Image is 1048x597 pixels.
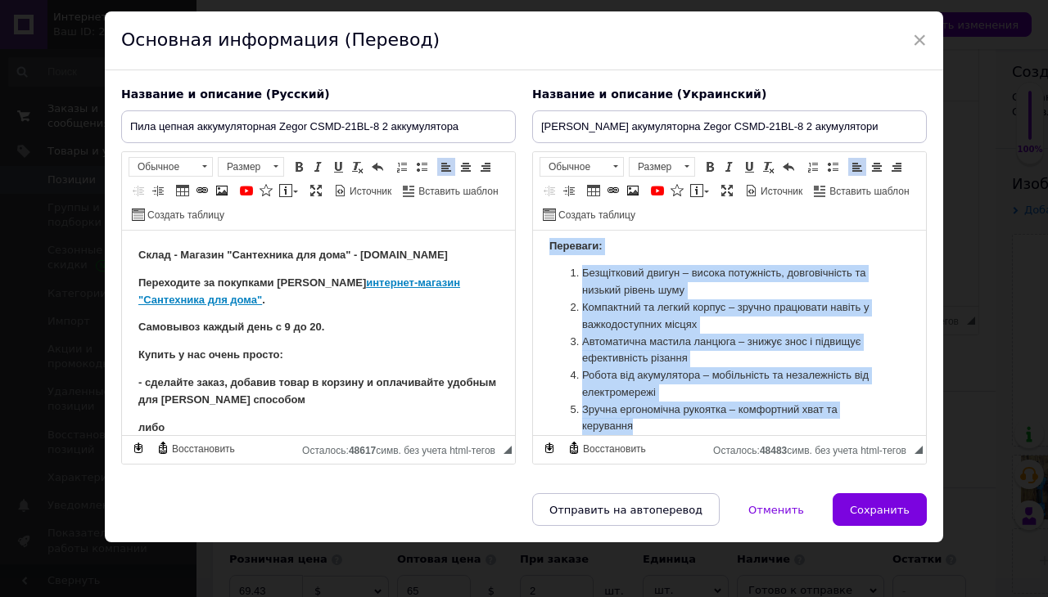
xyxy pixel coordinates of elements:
[565,439,648,457] a: Восстановить
[121,88,330,101] span: Название и описание (Русский)
[824,158,842,176] a: Вставить / удалить маркированный список
[302,441,504,456] div: Подсчет символов
[307,182,325,200] a: Развернуть
[140,63,143,75] strong: .
[811,182,911,200] a: Вставить шаблон
[585,182,603,200] a: Таблица
[504,446,512,454] span: Перетащите для изменения размера
[465,46,468,58] strong: .
[237,182,255,200] a: Добавить видео с YouTube
[149,182,167,200] a: Увеличить отступ
[760,158,778,176] a: Убрать форматирование
[804,158,822,176] a: Вставить / удалить нумерованный список
[129,157,213,177] a: Обычное
[888,158,906,176] a: По правому краю
[169,442,235,456] span: Восстановить
[833,493,927,526] button: Сохранить
[540,205,638,223] a: Создать таблицу
[213,182,231,200] a: Изображение
[549,504,702,516] span: Отправить на автоперевод
[16,46,338,75] a: интернет-магазин "Сантехника для дома"
[668,182,686,200] a: Вставить иконку
[105,11,943,70] div: Основная информация (Перевод)
[540,182,558,200] a: Уменьшить отступ
[16,18,326,30] strong: Склад - Магазин "Сантехника для дома" - [DOMAIN_NAME]
[915,446,923,454] span: Перетащите для изменения размера
[648,182,666,200] a: Добавить видео с YouTube
[701,158,719,176] a: Полужирный (Ctrl+B)
[309,158,327,176] a: Курсив (Ctrl+I)
[624,182,642,200] a: Изображение
[560,182,578,200] a: Увеличить отступ
[629,157,695,177] a: Размер
[850,504,910,516] span: Сохранить
[16,156,43,168] strong: либо
[688,182,711,200] a: Вставить сообщение
[349,445,376,456] span: 48617
[912,26,927,54] span: ×
[129,205,227,223] a: Создать таблицу
[779,158,797,176] a: Отменить (Ctrl+Z)
[393,158,411,176] a: Вставить / удалить нумерованный список
[743,182,805,200] a: Источник
[332,182,394,200] a: Источник
[556,209,635,222] span: Создать таблицу
[368,158,386,176] a: Отменить (Ctrl+Z)
[129,158,196,176] span: Обычное
[604,182,622,200] a: Вставить/Редактировать ссылку (Ctrl+L)
[630,158,679,176] span: Размер
[720,158,739,176] a: Курсив (Ctrl+I)
[290,158,308,176] a: Полужирный (Ctrl+B)
[848,158,866,176] a: По левому краю
[748,504,804,516] span: Отменить
[193,182,211,200] a: Вставить/Редактировать ссылку (Ctrl+L)
[718,182,736,200] a: Развернуть
[16,74,202,86] strong: Самовывоз каждый день с 9 до 20.
[758,185,802,199] span: Источник
[400,182,500,200] a: Вставить шаблон
[16,46,244,58] strong: Переходите за покупками [PERSON_NAME]
[129,439,147,457] a: Сделать резервную копию сейчас
[532,493,720,526] button: Отправить на автоперевод
[257,182,275,200] a: Вставить иконку
[533,231,926,435] iframe: Визуальный текстовый редактор, 8E2BFD42-87DE-4DBC-84F1-0FD85B8CC0FA
[731,493,821,526] button: Отменить
[122,231,515,435] iframe: Визуальный текстовый редактор, 481A1F48-000E-476F-BFB5-9F78CC57E153
[760,445,787,456] span: 48483
[16,191,43,203] strong: либо
[154,439,237,457] a: Восстановить
[457,158,475,176] a: По центру
[740,158,758,176] a: Подчеркнутый (Ctrl+U)
[16,101,161,113] strong: Купить у нас очень просто:
[219,158,268,176] span: Размер
[16,16,732,594] body: Визуальный текстовый редактор, 9BCFFFF4-8D60-4A55-82FC-A9520F30D5CD
[827,185,909,199] span: Вставить шаблон
[174,182,192,200] a: Таблица
[540,158,608,176] span: Обычное
[347,185,391,199] span: Источник
[244,46,465,58] a: интернет-магазин "Сантехника для дома"
[16,90,202,102] strong: Самовывоз каждый день с 9 до 20.
[145,209,224,222] span: Создать таблицу
[437,158,455,176] a: По левому краю
[218,157,284,177] a: Размер
[540,439,558,457] a: Сделать резервную копию сейчас
[868,158,886,176] a: По центру
[277,182,300,200] a: Вставить сообщение
[713,441,915,456] div: Подсчет символов
[532,88,766,101] span: Название и описание (Украинский)
[540,157,624,177] a: Обычное
[129,182,147,200] a: Уменьшить отступ
[16,146,374,175] strong: - сделайте заказ, добавив товар в корзину и оплачивайте удобным для [PERSON_NAME] способом
[580,442,646,456] span: Восстановить
[349,158,367,176] a: Убрать форматирование
[329,158,347,176] a: Подчеркнутый (Ctrl+U)
[477,158,495,176] a: По правому краю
